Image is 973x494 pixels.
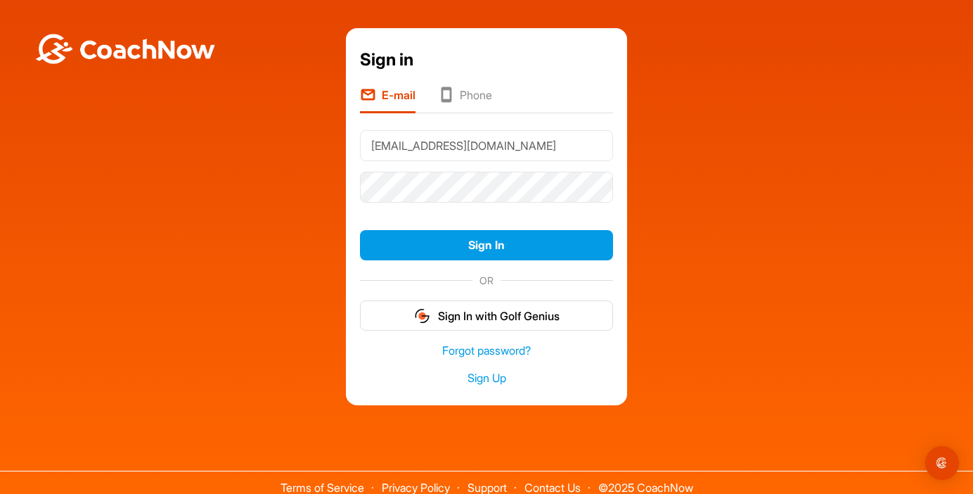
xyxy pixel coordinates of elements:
div: Open Intercom Messenger [925,446,959,480]
a: Forgot password? [360,343,613,359]
img: BwLJSsUCoWCh5upNqxVrqldRgqLPVwmV24tXu5FoVAoFEpwwqQ3VIfuoInZCoVCoTD4vwADAC3ZFMkVEQFDAAAAAElFTkSuQmCC [34,34,217,64]
img: gg_logo [413,308,431,324]
a: Sign Up [360,370,613,386]
button: Sign In [360,230,613,260]
div: Sign in [360,47,613,72]
span: OR [472,273,501,288]
span: © 2025 CoachNow [591,471,700,493]
input: E-mail [360,130,613,161]
button: Sign In with Golf Genius [360,300,613,331]
li: Phone [438,87,492,113]
li: E-mail [360,87,415,113]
